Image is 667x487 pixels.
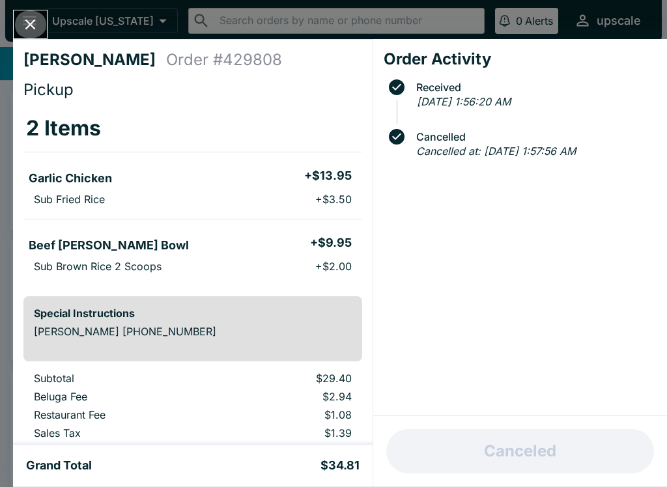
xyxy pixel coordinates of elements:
[29,171,112,186] h5: Garlic Chicken
[34,408,203,421] p: Restaurant Fee
[223,390,351,403] p: $2.94
[417,95,511,108] em: [DATE] 1:56:20 AM
[34,390,203,403] p: Beluga Fee
[34,325,352,338] p: [PERSON_NAME] [PHONE_NUMBER]
[34,426,203,439] p: Sales Tax
[304,168,352,184] h5: + $13.95
[34,307,352,320] h6: Special Instructions
[23,50,166,70] h4: [PERSON_NAME]
[34,260,162,273] p: Sub Brown Rice 2 Scoops
[384,49,657,69] h4: Order Activity
[416,145,576,158] em: Cancelled at: [DATE] 1:57:56 AM
[34,193,105,206] p: Sub Fried Rice
[310,235,352,251] h5: + $9.95
[223,408,351,421] p: $1.08
[223,426,351,439] p: $1.39
[23,372,362,445] table: orders table
[23,105,362,286] table: orders table
[14,10,47,38] button: Close
[23,80,74,99] span: Pickup
[320,458,360,473] h5: $34.81
[410,81,657,93] span: Received
[26,115,101,141] h3: 2 Items
[223,372,351,385] p: $29.40
[410,131,657,143] span: Cancelled
[26,458,92,473] h5: Grand Total
[315,193,352,206] p: + $3.50
[29,238,189,253] h5: Beef [PERSON_NAME] Bowl
[34,372,203,385] p: Subtotal
[315,260,352,273] p: + $2.00
[166,50,282,70] h4: Order # 429808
